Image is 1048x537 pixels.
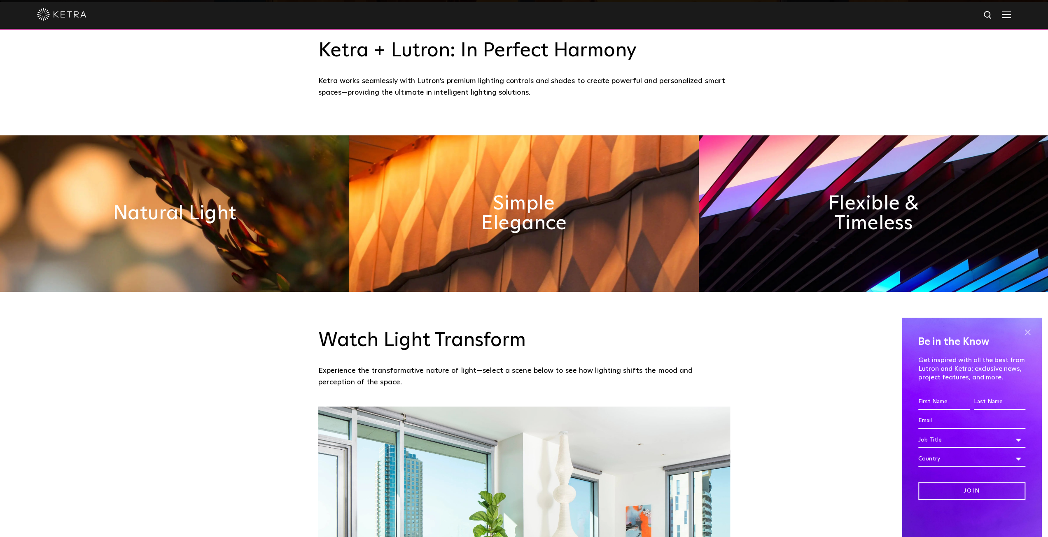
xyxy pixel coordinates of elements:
h3: Watch Light Transform [318,329,730,353]
h3: Ketra + Lutron: In Perfect Harmony [318,39,730,63]
img: flexible_timeless_ketra [699,135,1048,292]
h2: Flexible & Timeless [810,194,936,233]
img: search icon [983,10,993,21]
div: Ketra works seamlessly with Lutron’s premium lighting controls and shades to create powerful and ... [318,75,730,99]
h4: Be in the Know [918,334,1025,350]
img: ketra-logo-2019-white [37,8,86,21]
input: Last Name [974,394,1025,410]
h2: Natural Light [113,204,236,223]
div: Country [918,451,1025,467]
div: Job Title [918,432,1025,448]
img: simple_elegance [349,135,698,292]
p: Get inspired with all the best from Lutron and Ketra: exclusive news, project features, and more. [918,356,1025,381]
p: Experience the transformative nature of light—select a scene below to see how lighting shifts the... [318,365,726,388]
input: Email [918,413,1025,429]
img: Hamburger%20Nav.svg [1002,10,1011,18]
input: First Name [918,394,970,410]
h2: Simple Elegance [461,194,587,233]
input: Join [918,482,1025,500]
